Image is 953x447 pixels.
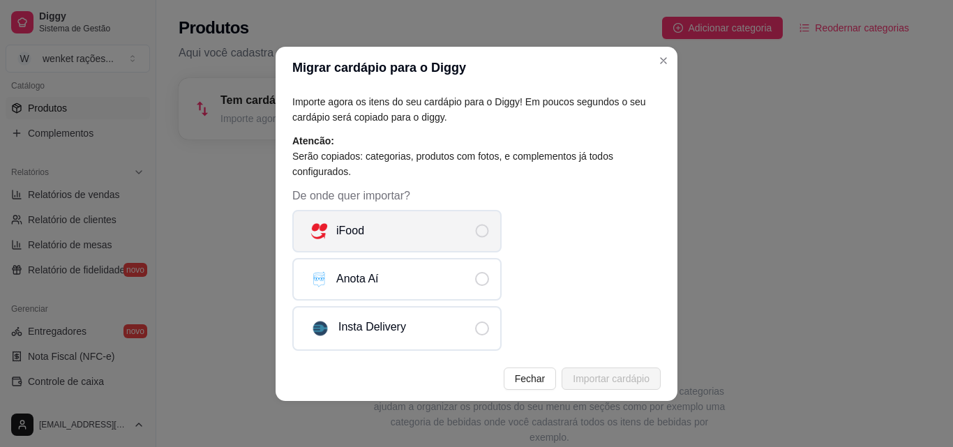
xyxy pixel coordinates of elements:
[292,135,334,146] span: Atencão:
[515,371,546,386] span: Fechar
[310,319,330,338] img: insta_delivery_logo
[292,188,661,351] div: De onde quer importar?
[310,319,406,338] div: Insta Delivery
[310,271,328,288] img: anota_ai_logo
[562,368,661,390] button: Importar cardápio
[504,368,557,390] button: Fechar
[276,47,677,89] header: Migrar cardápio para o Diggy
[310,271,379,288] div: Anota Aí
[310,222,328,240] img: ifood_logo
[310,222,364,240] div: iFood
[292,133,661,179] article: Serão copiados: categorias, produtos com fotos, e complementos já todos configurados.
[292,94,661,125] article: Importe agora os itens do seu cardápio para o Diggy! Em poucos segundos o seu cardápio será copia...
[652,50,675,72] button: Close
[292,188,661,204] span: De onde quer importar?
